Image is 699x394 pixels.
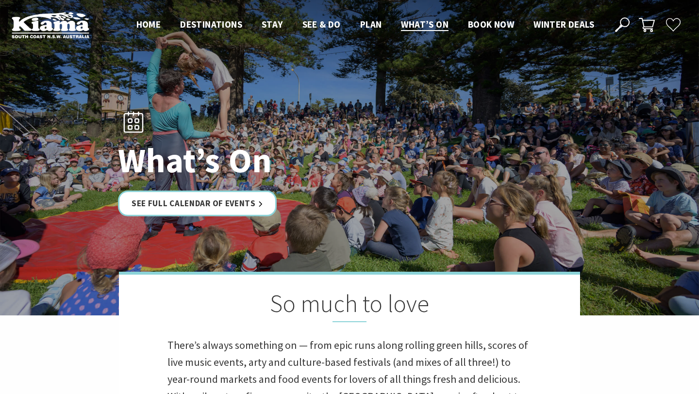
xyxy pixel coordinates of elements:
span: Winter Deals [533,18,594,30]
span: What’s On [401,18,449,30]
span: Stay [262,18,283,30]
span: See & Do [302,18,341,30]
nav: Main Menu [127,17,604,33]
a: See Full Calendar of Events [118,191,277,216]
span: Destinations [180,18,242,30]
span: Plan [360,18,382,30]
h1: What’s On [118,142,392,179]
h2: So much to love [167,289,532,322]
img: Kiama Logo [12,12,89,38]
span: Home [136,18,161,30]
span: Book now [468,18,514,30]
